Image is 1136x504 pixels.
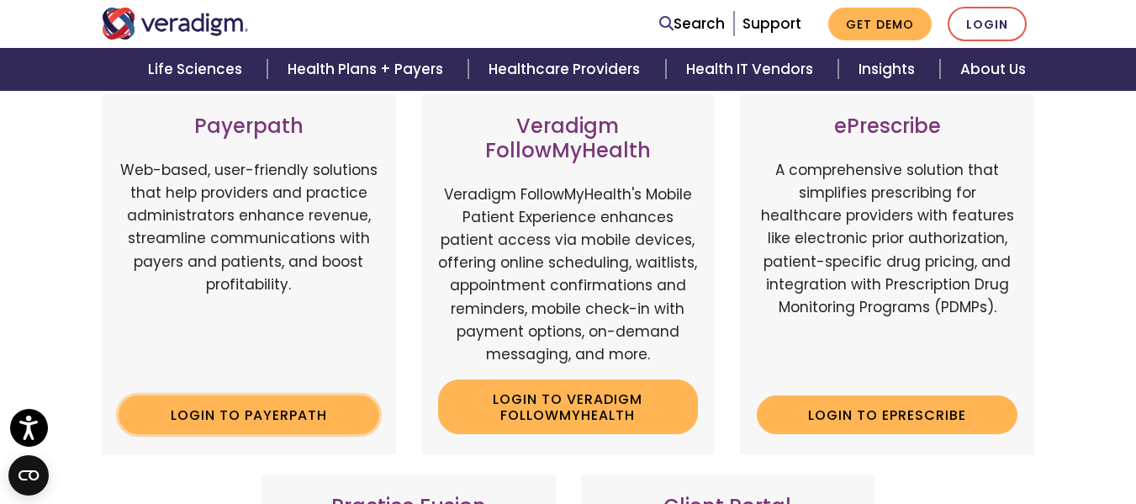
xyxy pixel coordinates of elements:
a: Search [659,13,725,35]
button: Open CMP widget [8,455,49,496]
h3: Veradigm FollowMyHealth [438,114,699,163]
p: Veradigm FollowMyHealth's Mobile Patient Experience enhances patient access via mobile devices, o... [438,183,699,367]
h3: Payerpath [119,114,379,139]
a: Get Demo [828,8,932,40]
a: Login to Veradigm FollowMyHealth [438,379,699,434]
h3: ePrescribe [757,114,1017,139]
a: Login to ePrescribe [757,395,1017,434]
a: About Us [940,48,1046,91]
a: Login to Payerpath [119,395,379,434]
a: Health Plans + Payers [267,48,468,91]
a: Health IT Vendors [666,48,838,91]
img: Veradigm logo [102,8,249,40]
a: Insights [838,48,940,91]
a: Login [948,7,1027,41]
a: Healthcare Providers [468,48,665,91]
a: Life Sciences [128,48,267,91]
a: Support [742,13,801,34]
p: Web-based, user-friendly solutions that help providers and practice administrators enhance revenu... [119,159,379,382]
p: A comprehensive solution that simplifies prescribing for healthcare providers with features like ... [757,159,1017,382]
